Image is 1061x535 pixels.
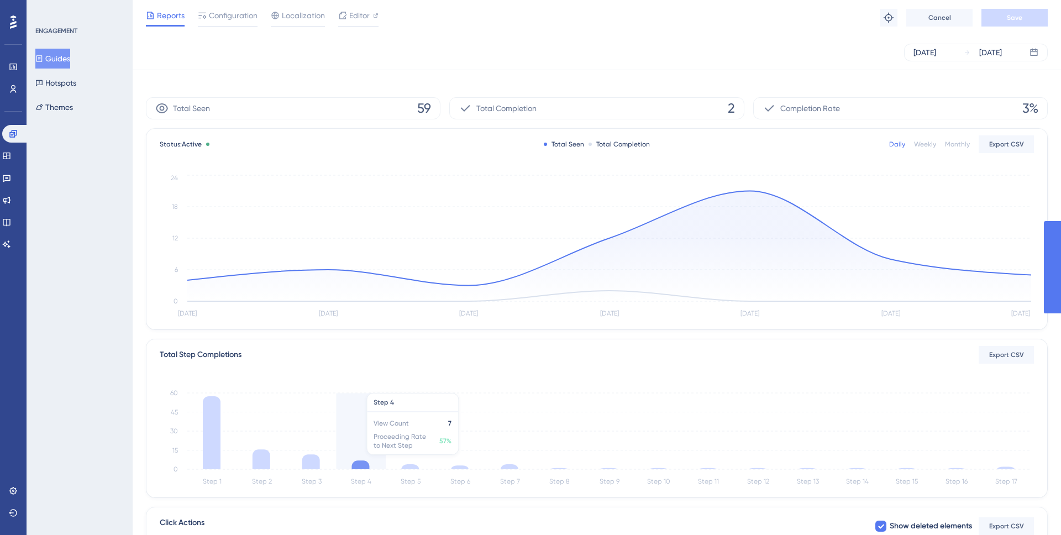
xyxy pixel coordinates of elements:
[175,266,178,274] tspan: 6
[349,9,370,22] span: Editor
[589,140,650,149] div: Total Completion
[995,478,1017,485] tspan: Step 17
[797,478,819,485] tspan: Step 13
[170,389,178,397] tspan: 60
[172,203,178,211] tspan: 18
[282,9,325,22] span: Localization
[171,408,178,416] tspan: 45
[989,522,1024,531] span: Export CSV
[928,13,951,22] span: Cancel
[35,97,73,117] button: Themes
[174,465,178,473] tspan: 0
[351,478,371,485] tspan: Step 4
[946,478,968,485] tspan: Step 16
[728,99,735,117] span: 2
[35,49,70,69] button: Guides
[182,140,202,148] span: Active
[913,46,936,59] div: [DATE]
[846,478,869,485] tspan: Step 14
[881,310,900,317] tspan: [DATE]
[157,9,185,22] span: Reports
[174,297,178,305] tspan: 0
[979,346,1034,364] button: Export CSV
[979,517,1034,535] button: Export CSV
[981,9,1048,27] button: Save
[302,478,322,485] tspan: Step 3
[172,234,178,242] tspan: 12
[209,9,258,22] span: Configuration
[500,478,520,485] tspan: Step 7
[1011,310,1030,317] tspan: [DATE]
[747,478,769,485] tspan: Step 12
[698,478,719,485] tspan: Step 11
[35,73,76,93] button: Hotspots
[171,174,178,182] tspan: 24
[647,478,670,485] tspan: Step 10
[989,350,1024,359] span: Export CSV
[780,102,840,115] span: Completion Rate
[979,46,1002,59] div: [DATE]
[252,478,272,485] tspan: Step 2
[459,310,478,317] tspan: [DATE]
[889,140,905,149] div: Daily
[740,310,759,317] tspan: [DATE]
[178,310,197,317] tspan: [DATE]
[450,478,470,485] tspan: Step 6
[160,140,202,149] span: Status:
[600,310,619,317] tspan: [DATE]
[35,27,77,35] div: ENGAGEMENT
[544,140,584,149] div: Total Seen
[979,135,1034,153] button: Export CSV
[476,102,537,115] span: Total Completion
[945,140,970,149] div: Monthly
[1015,491,1048,524] iframe: UserGuiding AI Assistant Launcher
[890,520,972,533] span: Show deleted elements
[170,427,178,435] tspan: 30
[1022,99,1038,117] span: 3%
[160,348,241,361] div: Total Step Completions
[989,140,1024,149] span: Export CSV
[172,447,178,454] tspan: 15
[203,478,222,485] tspan: Step 1
[173,102,210,115] span: Total Seen
[401,478,421,485] tspan: Step 5
[549,478,570,485] tspan: Step 8
[319,310,338,317] tspan: [DATE]
[914,140,936,149] div: Weekly
[1007,13,1022,22] span: Save
[600,478,619,485] tspan: Step 9
[906,9,973,27] button: Cancel
[417,99,431,117] span: 59
[896,478,918,485] tspan: Step 15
